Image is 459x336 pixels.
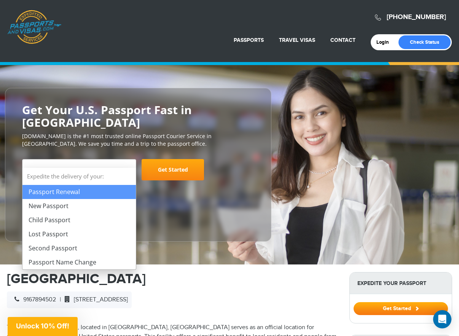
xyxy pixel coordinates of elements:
a: Check Status [398,35,451,49]
li: Second Passport [22,241,136,255]
a: [PHONE_NUMBER] [387,13,446,21]
h1: [GEOGRAPHIC_DATA] [7,272,338,286]
span: Unlock 10% Off! [16,322,69,330]
li: Expedite the delivery of your: [22,168,136,269]
a: Get Started [354,305,448,311]
p: [DOMAIN_NAME] is the #1 most trusted online Passport Courier Service in [GEOGRAPHIC_DATA]. We sav... [22,132,254,148]
a: Get Started [142,159,204,180]
li: Passport Name Change [22,255,136,269]
div: | [7,291,132,308]
li: Lost Passport [22,227,136,241]
span: Select Your Service [22,159,136,180]
strong: Expedite the delivery of your: [22,168,136,185]
a: Login [376,39,394,45]
strong: Expedite Your Passport [350,272,452,294]
li: New Passport [22,199,136,213]
li: Child Passport [22,213,136,227]
h2: Get Your U.S. Passport Fast in [GEOGRAPHIC_DATA] [22,104,254,129]
span: Select Your Service [28,166,89,175]
div: Unlock 10% Off! [8,317,78,336]
li: Passport Renewal [22,185,136,199]
a: Travel Visas [279,37,315,43]
div: Open Intercom Messenger [433,310,451,328]
span: Starting at $199 + government fees [22,184,254,192]
span: [STREET_ADDRESS] [61,296,128,303]
span: 9167894502 [11,296,56,303]
span: Select Your Service [28,162,128,183]
a: Passports [234,37,264,43]
a: Contact [330,37,355,43]
button: Get Started [354,302,448,315]
a: Passports & [DOMAIN_NAME] [7,10,61,44]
